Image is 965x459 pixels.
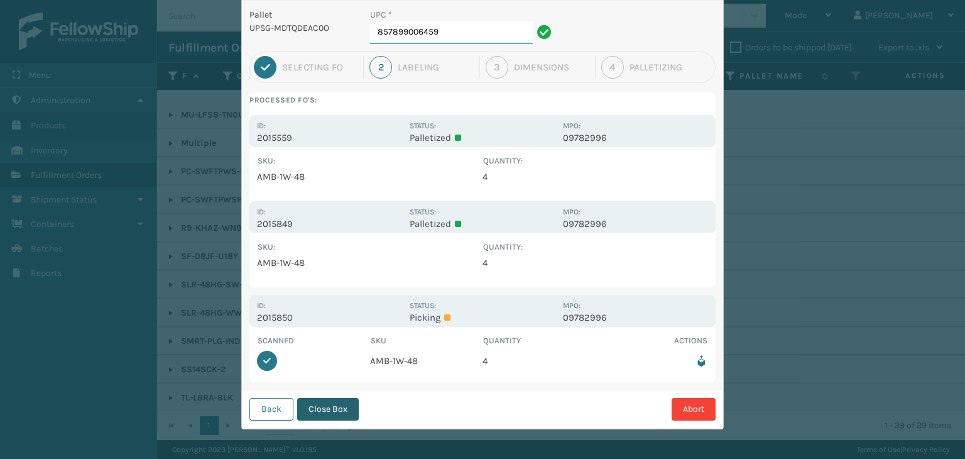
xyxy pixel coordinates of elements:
div: 3 [486,56,508,79]
label: Id: [257,301,266,310]
label: MPO: [563,207,581,216]
label: Status: [410,121,436,130]
p: Palletized [410,218,555,229]
div: Selecting FO [282,62,357,73]
th: Scanned [257,335,370,347]
p: 2015849 [257,218,402,229]
button: Close Box [297,398,359,421]
td: 4 [482,167,708,186]
td: AMB-1W-48 [257,253,482,272]
label: Id: [257,207,266,216]
div: 2 [369,56,392,79]
td: Remove from box [596,347,709,375]
td: 4 [482,253,708,272]
p: 09782996 [563,312,708,323]
th: Actions [596,335,709,347]
th: SKU : [257,155,482,167]
p: UPSG-MDTQDEAC0O [249,21,355,35]
label: MPO: [563,121,581,130]
label: Status: [410,207,436,216]
label: Processed FO's: [249,92,716,108]
div: Dimensions [514,62,589,73]
label: MPO: [563,301,581,310]
th: Quantity : [482,241,708,253]
div: Labeling [398,62,473,73]
td: AMB-1W-48 [370,347,483,375]
p: 2015850 [257,312,402,323]
label: Id: [257,121,266,130]
td: AMB-1W-48 [257,167,482,186]
td: 4 [482,347,596,375]
th: Quantity [482,335,596,347]
p: Palletized [410,132,555,143]
div: 1 [254,56,276,79]
th: SKU [370,335,483,347]
label: Status: [410,301,436,310]
p: 2015559 [257,132,402,143]
div: Palletizing [630,62,711,73]
p: 09782996 [563,132,708,143]
label: UPC [370,8,392,21]
button: Abort [672,398,716,421]
p: 09782996 [563,218,708,229]
button: Back [249,398,293,421]
p: Pallet [249,8,355,21]
th: Quantity : [482,155,708,167]
div: 4 [601,56,624,79]
p: Picking [410,312,555,323]
th: SKU : [257,241,482,253]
